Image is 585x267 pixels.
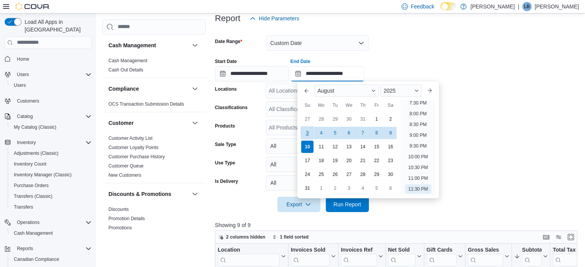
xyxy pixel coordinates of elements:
[11,170,92,179] span: Inventory Manager (Classic)
[380,85,422,97] div: Button. Open the year selector. 2025 is currently selected.
[407,98,430,108] li: 7:30 PM
[2,217,95,228] button: Operations
[329,113,341,125] div: day-29
[341,246,383,266] button: Invoices Ref
[266,157,369,172] button: All
[301,154,313,167] div: day-17
[329,168,341,181] div: day-26
[108,172,141,178] a: New Customers
[343,168,355,181] div: day-27
[14,193,52,199] span: Transfers (Classic)
[14,124,57,130] span: My Catalog (Classic)
[522,246,542,266] div: Subtotal
[329,127,341,139] div: day-5
[300,85,313,97] button: Previous Month
[17,56,29,62] span: Home
[326,197,369,212] button: Run Report
[388,246,415,254] div: Net Sold
[102,56,206,78] div: Cash Management
[269,232,312,242] button: 1 field sorted
[11,255,62,264] a: Canadian Compliance
[405,174,431,183] li: 11:00 PM
[384,168,397,181] div: day-30
[301,126,314,139] div: day-3
[8,180,95,191] button: Purchase Orders
[108,145,158,150] a: Customer Loyalty Points
[383,88,395,94] span: 2025
[215,66,289,81] input: Press the down key to open a popover containing a calendar.
[17,139,36,146] span: Inventory
[440,2,457,10] input: Dark Mode
[11,159,50,169] a: Inventory Count
[11,202,92,212] span: Transfers
[17,113,33,119] span: Catalog
[301,141,313,153] div: day-10
[357,113,369,125] div: day-31
[215,104,248,111] label: Classifications
[14,244,92,253] span: Reports
[315,154,327,167] div: day-18
[468,246,503,266] div: Gross Sales
[343,154,355,167] div: day-20
[384,182,397,194] div: day-6
[14,112,36,121] button: Catalog
[11,159,92,169] span: Inventory Count
[290,58,310,65] label: End Date
[2,69,95,80] button: Users
[314,85,379,97] div: Button. Open the month selector. August is currently selected.
[524,2,530,11] span: LB
[301,99,313,111] div: Su
[315,113,327,125] div: day-28
[102,134,206,183] div: Customer
[215,58,237,65] label: Start Date
[357,141,369,153] div: day-14
[291,246,330,266] div: Invoices Sold
[108,163,143,169] a: Customer Queue
[14,218,43,227] button: Operations
[215,221,581,229] p: Showing 9 of 9
[218,246,280,266] div: Location
[108,154,165,159] a: Customer Purchase History
[8,254,95,265] button: Canadian Compliance
[468,246,503,254] div: Gross Sales
[218,246,280,254] div: Location
[14,230,53,236] span: Cash Management
[11,170,75,179] a: Inventory Manager (Classic)
[357,154,369,167] div: day-21
[11,229,56,238] a: Cash Management
[405,184,431,194] li: 11:30 PM
[300,112,397,195] div: August, 2025
[14,96,92,106] span: Customers
[370,154,383,167] div: day-22
[8,159,95,169] button: Inventory Count
[315,141,327,153] div: day-11
[11,149,62,158] a: Adjustments (Classic)
[14,150,58,156] span: Adjustments (Classic)
[108,58,147,63] a: Cash Management
[329,154,341,167] div: day-19
[14,172,72,178] span: Inventory Manager (Classic)
[108,41,156,49] h3: Cash Management
[405,152,431,161] li: 10:00 PM
[11,202,36,212] a: Transfers
[11,229,92,238] span: Cash Management
[108,119,133,127] h3: Customer
[553,246,580,254] div: Total Tax
[388,246,421,266] button: Net Sold
[14,182,49,189] span: Purchase Orders
[108,67,143,73] a: Cash Out Details
[11,123,92,132] span: My Catalog (Classic)
[329,182,341,194] div: day-2
[108,190,189,198] button: Discounts & Promotions
[11,255,92,264] span: Canadian Compliance
[370,99,383,111] div: Fr
[108,41,189,49] button: Cash Management
[280,234,309,240] span: 1 field sorted
[384,99,397,111] div: Sa
[11,123,60,132] a: My Catalog (Classic)
[514,246,548,266] button: Subtotal
[8,228,95,239] button: Cash Management
[190,41,200,50] button: Cash Management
